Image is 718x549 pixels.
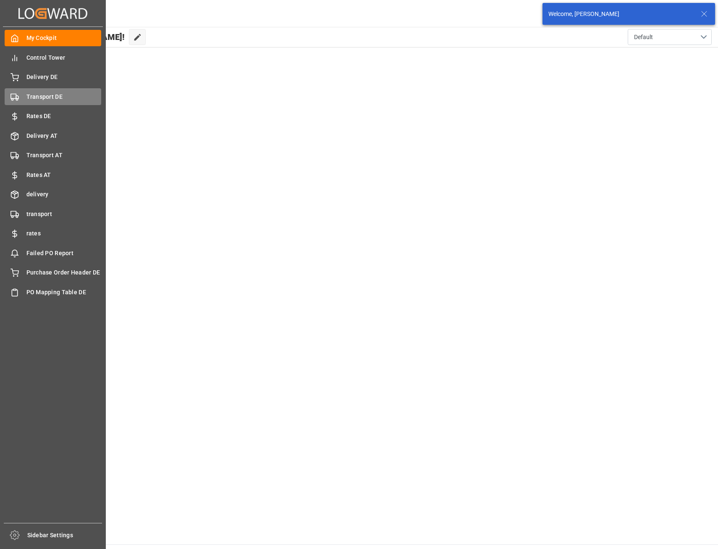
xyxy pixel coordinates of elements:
[26,34,102,42] span: My Cockpit
[26,112,102,121] span: Rates DE
[5,245,101,261] a: Failed PO Report
[5,147,101,164] a: Transport AT
[5,49,101,66] a: Control Tower
[5,108,101,124] a: Rates DE
[27,531,102,540] span: Sidebar Settings
[26,249,102,258] span: Failed PO Report
[5,127,101,144] a: Delivery AT
[5,69,101,85] a: Delivery DE
[634,33,653,42] span: Default
[26,229,102,238] span: rates
[26,53,102,62] span: Control Tower
[5,206,101,222] a: transport
[26,171,102,179] span: Rates AT
[26,92,102,101] span: Transport DE
[5,166,101,183] a: Rates AT
[26,73,102,82] span: Delivery DE
[26,151,102,160] span: Transport AT
[26,132,102,140] span: Delivery AT
[5,264,101,281] a: Purchase Order Header DE
[5,225,101,242] a: rates
[5,30,101,46] a: My Cockpit
[548,10,693,18] div: Welcome, [PERSON_NAME]
[26,268,102,277] span: Purchase Order Header DE
[26,190,102,199] span: delivery
[26,288,102,297] span: PO Mapping Table DE
[5,186,101,203] a: delivery
[26,210,102,219] span: transport
[5,284,101,300] a: PO Mapping Table DE
[628,29,712,45] button: open menu
[5,88,101,105] a: Transport DE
